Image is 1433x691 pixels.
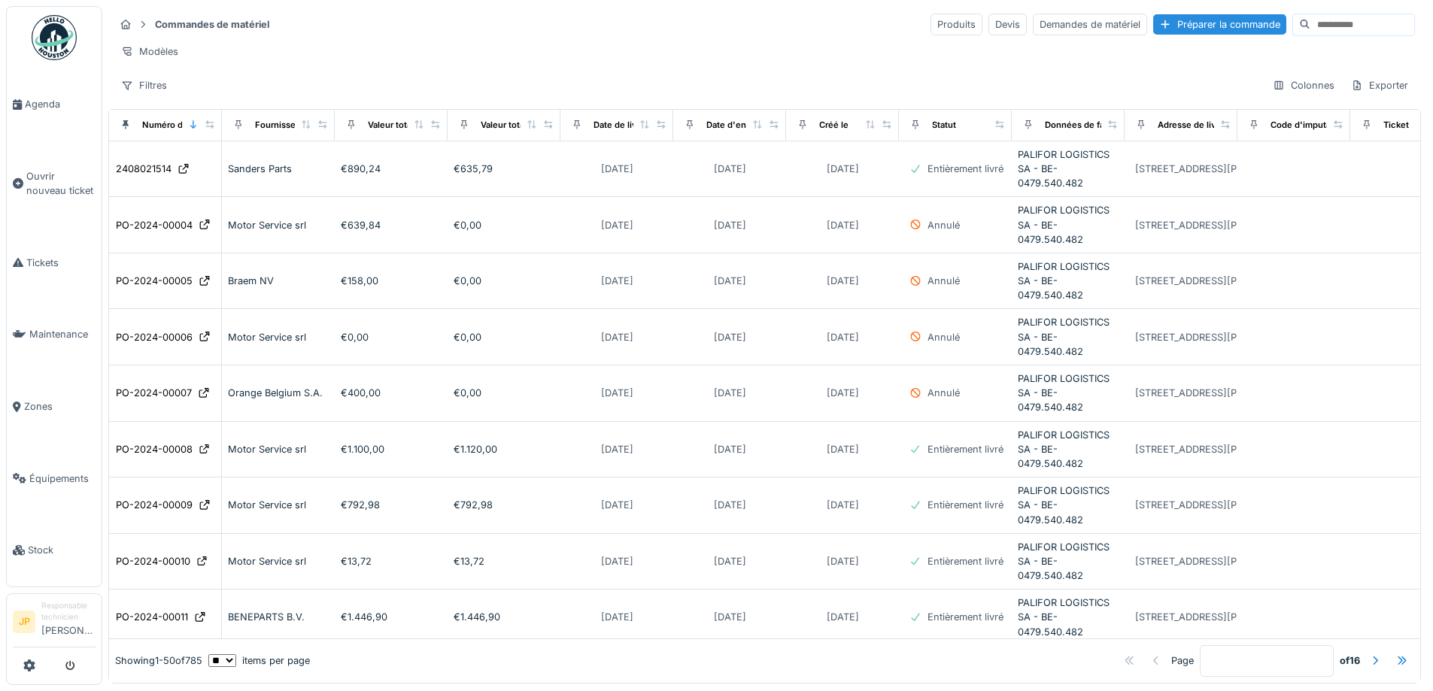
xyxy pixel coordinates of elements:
[228,274,329,288] div: Braem NV
[601,162,633,176] div: [DATE]
[115,653,202,668] div: Showing 1 - 50 of 785
[1266,74,1341,96] div: Colonnes
[827,386,859,400] div: [DATE]
[928,554,1003,568] div: Entièrement livré
[1383,119,1409,132] div: Ticket
[1018,540,1119,583] div: PALIFOR LOGISTICS SA - BE-0479.540.482
[601,610,633,624] div: [DATE]
[1340,653,1360,668] strong: of 16
[7,141,102,227] a: Ouvrir nouveau ticket
[454,442,554,456] div: €1.120,00
[1135,162,1307,176] div: [STREET_ADDRESS][PERSON_NAME]
[341,498,442,512] div: €792,98
[932,119,956,132] div: Statut
[228,442,329,456] div: Motor Service srl
[25,97,96,111] span: Agenda
[114,41,185,62] div: Modèles
[454,386,554,400] div: €0,00
[255,119,304,132] div: Fournisseur
[7,371,102,443] a: Zones
[827,554,859,568] div: [DATE]
[228,498,329,512] div: Motor Service srl
[827,274,859,288] div: [DATE]
[26,256,96,270] span: Tickets
[601,330,633,344] div: [DATE]
[481,119,569,132] div: Valeur totale facturée
[29,471,96,486] span: Équipements
[601,218,633,232] div: [DATE]
[714,218,746,232] div: [DATE]
[228,554,329,568] div: Motor Service srl
[1018,596,1119,639] div: PALIFOR LOGISTICS SA - BE-0479.540.482
[13,600,96,647] a: JP Responsable technicien[PERSON_NAME]
[228,330,329,344] div: Motor Service srl
[928,610,1003,624] div: Entièrement livré
[7,227,102,299] a: Tickets
[341,274,442,288] div: €158,00
[714,442,746,456] div: [DATE]
[1158,119,1241,132] div: Adresse de livraison
[116,162,172,176] div: 2408021514
[41,600,96,623] div: Responsable technicien
[1344,74,1415,96] div: Exporter
[1135,386,1307,400] div: [STREET_ADDRESS][PERSON_NAME]
[454,610,554,624] div: €1.446,90
[7,299,102,371] a: Maintenance
[228,610,329,624] div: BENEPARTS B.V.
[601,554,633,568] div: [DATE]
[1171,653,1194,668] div: Page
[1153,14,1286,35] div: Préparer la commande
[116,274,193,288] div: PO-2024-00005
[827,330,859,344] div: [DATE]
[228,162,329,176] div: Sanders Parts
[601,274,633,288] div: [DATE]
[341,442,442,456] div: €1.100,00
[228,218,329,232] div: Motor Service srl
[1018,147,1119,191] div: PALIFOR LOGISTICS SA - BE-0479.540.482
[1033,14,1147,35] div: Demandes de matériel
[714,498,746,512] div: [DATE]
[827,498,859,512] div: [DATE]
[819,119,849,132] div: Créé le
[931,14,982,35] div: Produits
[1135,442,1307,456] div: [STREET_ADDRESS][PERSON_NAME]
[827,442,859,456] div: [DATE]
[714,330,746,344] div: [DATE]
[928,386,960,400] div: Annulé
[7,443,102,515] a: Équipements
[142,119,236,132] div: Numéro de commande
[454,162,554,176] div: €635,79
[706,119,829,132] div: Date d'envoi de la commande
[1135,498,1307,512] div: [STREET_ADDRESS][PERSON_NAME]
[149,17,275,32] strong: Commandes de matériel
[7,68,102,141] a: Agenda
[116,442,193,456] div: PO-2024-00008
[1018,483,1119,527] div: PALIFOR LOGISTICS SA - BE-0479.540.482
[454,330,554,344] div: €0,00
[1135,218,1307,232] div: [STREET_ADDRESS][PERSON_NAME]
[13,611,35,633] li: JP
[1018,371,1119,415] div: PALIFOR LOGISTICS SA - BE-0479.540.482
[1018,428,1119,471] div: PALIFOR LOGISTICS SA - BE-0479.540.482
[116,386,192,400] div: PO-2024-00007
[714,274,746,288] div: [DATE]
[208,653,310,668] div: items per page
[341,162,442,176] div: €890,24
[827,610,859,624] div: [DATE]
[827,162,859,176] div: [DATE]
[1045,119,1141,132] div: Données de facturation
[7,514,102,586] a: Stock
[1135,610,1307,624] div: [STREET_ADDRESS][PERSON_NAME]
[1018,315,1119,359] div: PALIFOR LOGISTICS SA - BE-0479.540.482
[928,330,960,344] div: Annulé
[26,169,96,198] span: Ouvrir nouveau ticket
[714,386,746,400] div: [DATE]
[114,74,174,96] div: Filtres
[228,386,329,400] div: Orange Belgium S.A.
[341,554,442,568] div: €13,72
[341,610,442,624] div: €1.446,90
[341,218,442,232] div: €639,84
[454,218,554,232] div: €0,00
[341,386,442,400] div: €400,00
[988,14,1027,35] div: Devis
